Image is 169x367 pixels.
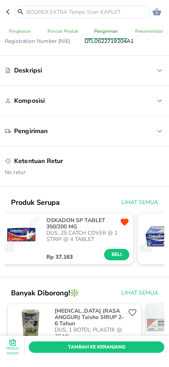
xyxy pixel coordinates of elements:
[5,347,20,356] p: Produk Serupa
[84,38,128,39] span: indicator
[55,308,125,327] p: [MEDICAL_DATA] (RASA ANGGUR) Taisho SIRUP 2-6 Tahun
[118,286,160,300] button: Lihat Semua
[14,127,48,135] p: Pengiriman
[46,27,80,35] span: Rincian Produk
[118,195,160,210] button: Lihat Semua
[46,217,117,230] p: OSKADON SP TABLET 350/200 MG
[121,198,158,208] span: Lihat Semua
[5,153,164,180] div: Ketentuan ReturNo retur
[14,157,63,165] p: Ketentuan Retur
[104,249,129,260] button: Beli
[29,341,164,353] button: Tambah Ke Keranjang
[46,230,118,243] p: DUS, 25 CATCH COVER @ 1 STRIP @ 4 TABLET
[5,339,20,355] button: Produk Serupa
[8,304,51,347] img: ID120561-2.05f15920-3369-49be-a3ba-2eb8ca76ac62.jpeg
[14,96,45,105] p: Komposisi
[46,254,104,260] p: Rp 37.163
[26,8,149,16] input: BODREX EXTRA Tempo Scan KAPLET
[110,250,123,259] span: Beli
[84,37,164,45] p: DTL0622719204A1
[5,37,84,45] p: Registration Number (NIE)
[5,92,164,109] div: Komposisi
[3,27,37,35] span: Ringkasan
[89,27,123,35] span: Pengiriman
[132,27,166,35] span: Rekomendasi
[35,343,158,351] span: Tambah Ke Keranjang
[121,288,158,298] span: Lihat Semua
[5,165,164,176] p: No retur
[5,62,164,79] div: Deskripsi
[55,327,127,339] p: DUS, 1 BOTOL PLASTIK @ 30 ML
[14,66,42,75] p: Deskripsi
[5,122,164,140] div: Pengiriman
